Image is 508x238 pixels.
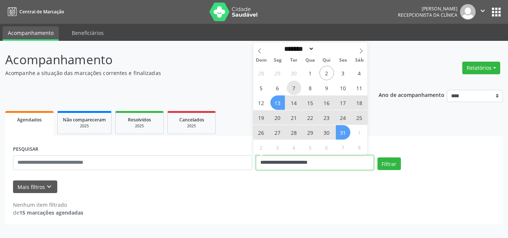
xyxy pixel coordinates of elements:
[13,144,38,155] label: PESQUISAR
[270,81,285,95] span: Outubro 6, 2025
[302,58,318,63] span: Qua
[352,81,367,95] span: Outubro 11, 2025
[254,140,269,154] span: Novembro 2, 2025
[173,123,210,129] div: 2025
[270,125,285,140] span: Outubro 27, 2025
[287,110,301,125] span: Outubro 21, 2025
[398,12,457,18] span: Recepcionista da clínica
[398,6,457,12] div: [PERSON_NAME]
[460,4,476,20] img: img
[254,125,269,140] span: Outubro 26, 2025
[13,209,83,216] div: de
[319,110,334,125] span: Outubro 23, 2025
[379,90,444,99] p: Ano de acompanhamento
[5,6,64,18] a: Central de Marcação
[270,95,285,110] span: Outubro 13, 2025
[352,125,367,140] span: Novembro 1, 2025
[270,66,285,80] span: Setembro 29, 2025
[17,117,42,123] span: Agendados
[3,26,59,41] a: Acompanhamento
[352,95,367,110] span: Outubro 18, 2025
[303,125,318,140] span: Outubro 29, 2025
[336,140,350,154] span: Novembro 7, 2025
[318,58,335,63] span: Qui
[335,58,351,63] span: Sex
[314,45,339,53] input: Year
[319,95,334,110] span: Outubro 16, 2025
[352,110,367,125] span: Outubro 25, 2025
[254,81,269,95] span: Outubro 5, 2025
[303,110,318,125] span: Outubro 22, 2025
[269,58,286,63] span: Seg
[336,125,350,140] span: Outubro 31, 2025
[287,66,301,80] span: Setembro 30, 2025
[67,26,109,39] a: Beneficiários
[286,58,302,63] span: Ter
[303,66,318,80] span: Outubro 1, 2025
[5,50,354,69] p: Acompanhamento
[121,123,158,129] div: 2025
[19,9,64,15] span: Central de Marcação
[476,4,490,20] button: 
[303,140,318,154] span: Novembro 5, 2025
[63,117,106,123] span: Não compareceram
[287,140,301,154] span: Novembro 4, 2025
[287,125,301,140] span: Outubro 28, 2025
[270,140,285,154] span: Novembro 3, 2025
[319,81,334,95] span: Outubro 9, 2025
[282,45,315,53] select: Month
[19,209,83,216] strong: 15 marcações agendadas
[351,58,367,63] span: Sáb
[270,110,285,125] span: Outubro 20, 2025
[287,81,301,95] span: Outubro 7, 2025
[319,125,334,140] span: Outubro 30, 2025
[319,66,334,80] span: Outubro 2, 2025
[462,62,500,74] button: Relatórios
[128,117,151,123] span: Resolvidos
[352,140,367,154] span: Novembro 8, 2025
[253,58,270,63] span: Dom
[319,140,334,154] span: Novembro 6, 2025
[5,69,354,77] p: Acompanhe a situação das marcações correntes e finalizadas
[45,183,53,191] i: keyboard_arrow_down
[336,95,350,110] span: Outubro 17, 2025
[479,7,487,15] i: 
[490,6,503,19] button: apps
[287,95,301,110] span: Outubro 14, 2025
[303,81,318,95] span: Outubro 8, 2025
[336,81,350,95] span: Outubro 10, 2025
[179,117,204,123] span: Cancelados
[336,66,350,80] span: Outubro 3, 2025
[254,95,269,110] span: Outubro 12, 2025
[336,110,350,125] span: Outubro 24, 2025
[254,110,269,125] span: Outubro 19, 2025
[377,157,401,170] button: Filtrar
[13,180,57,193] button: Mais filtroskeyboard_arrow_down
[352,66,367,80] span: Outubro 4, 2025
[303,95,318,110] span: Outubro 15, 2025
[13,201,83,209] div: Nenhum item filtrado
[254,66,269,80] span: Setembro 28, 2025
[63,123,106,129] div: 2025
